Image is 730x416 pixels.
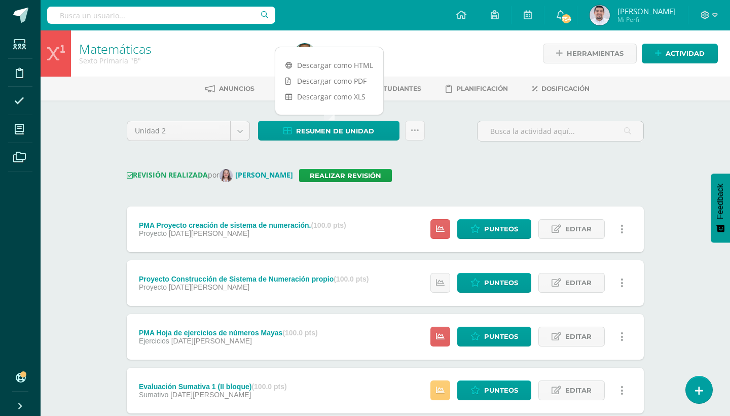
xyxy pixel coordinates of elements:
a: Punteos [457,380,531,400]
a: Punteos [457,327,531,346]
span: Unidad 2 [135,121,223,141]
input: Busca la actividad aquí... [478,121,643,141]
a: Descargar como HTML [275,57,383,73]
a: Descargar como PDF [275,73,383,89]
span: Editar [565,327,592,346]
img: ef095578ac842efffeb56a32a92e5543.png [220,169,233,182]
a: Punteos [457,273,531,293]
a: Estudiantes [360,81,421,97]
a: Descargar como XLS [275,89,383,105]
span: Feedback [716,184,725,219]
span: Ejercicios [139,337,169,345]
span: Estudiantes [375,85,421,92]
span: [DATE][PERSON_NAME] [169,229,249,237]
span: Resumen de unidad [296,122,374,141]
span: [DATE][PERSON_NAME] [171,337,252,345]
strong: (100.0 pts) [282,329,317,337]
a: [PERSON_NAME] [220,170,299,180]
span: [DATE][PERSON_NAME] [169,283,249,291]
span: Punteos [484,327,518,346]
span: Herramientas [567,44,624,63]
span: Punteos [484,220,518,238]
span: Editar [565,220,592,238]
img: 128a2339fae2614ebf483c496f84f6fa.png [590,5,610,25]
span: Planificación [456,85,508,92]
input: Busca un usuario... [47,7,275,24]
h1: Matemáticas [79,42,282,56]
strong: (100.0 pts) [334,275,369,283]
div: por [127,169,644,182]
div: Evaluación Sumativa 1 (II bloque) [139,383,287,391]
a: Resumen de unidad [258,121,399,141]
strong: (100.0 pts) [251,383,286,391]
strong: REVISIÓN REALIZADA [127,170,208,180]
span: [DATE][PERSON_NAME] [170,391,251,399]
span: Proyecto [139,283,167,291]
div: PMA Hoja de ejercicios de números Mayas [139,329,318,337]
span: Sumativo [139,391,168,399]
img: 7928e51c5877b3bca6101dd3372c758c.png [295,44,315,64]
span: Mi Perfil [617,15,676,24]
button: Feedback - Mostrar encuesta [711,174,730,242]
span: Punteos [484,273,518,292]
a: Unidad 2 [127,121,249,141]
span: Punteos [484,381,518,400]
span: Editar [565,273,592,292]
div: Proyecto Construcción de Sistema de Numeración propio [139,275,369,283]
a: Realizar revisión [299,169,392,182]
span: Dosificación [541,85,590,92]
a: Dosificación [532,81,590,97]
a: Planificación [446,81,508,97]
a: Anuncios [205,81,254,97]
span: Proyecto [139,229,167,237]
strong: [PERSON_NAME] [235,170,293,180]
a: Actividad [642,44,718,63]
span: [PERSON_NAME] [617,6,676,16]
a: Matemáticas [79,40,152,57]
strong: (100.0 pts) [311,221,346,229]
span: Actividad [666,44,705,63]
a: Herramientas [543,44,637,63]
div: PMA Proyecto creación de sistema de numeración. [139,221,346,229]
a: Punteos [457,219,531,239]
span: 754 [561,13,572,24]
span: Editar [565,381,592,400]
span: Anuncios [219,85,254,92]
div: Sexto Primaria 'B' [79,56,282,65]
